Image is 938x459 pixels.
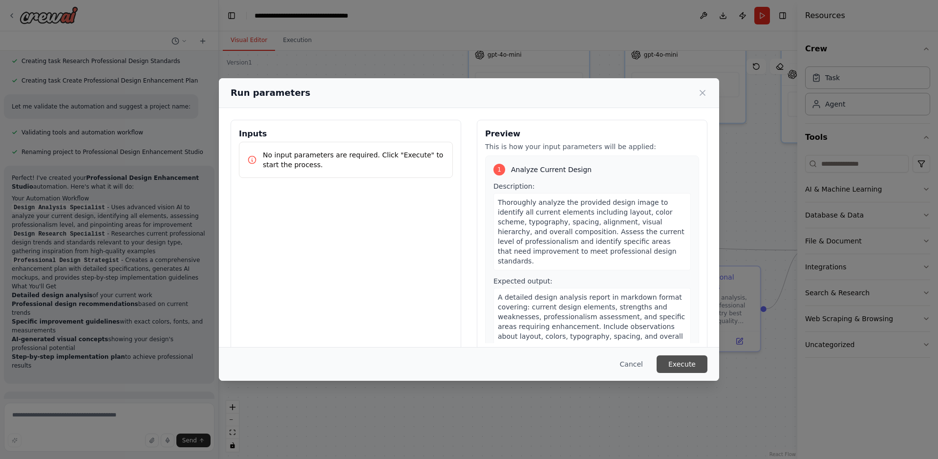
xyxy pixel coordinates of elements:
[498,198,684,265] span: Thoroughly analyze the provided design image to identify all current elements including layout, c...
[493,164,505,175] div: 1
[231,86,310,100] h2: Run parameters
[493,277,553,285] span: Expected output:
[612,355,651,373] button: Cancel
[263,150,445,170] p: No input parameters are required. Click "Execute" to start the process.
[493,182,534,190] span: Description:
[511,165,592,175] span: Analyze Current Design
[239,128,453,140] h3: Inputs
[657,355,707,373] button: Execute
[485,142,699,152] p: This is how your input parameters will be applied:
[498,293,685,350] span: A detailed design analysis report in markdown format covering: current design elements, strengths...
[485,128,699,140] h3: Preview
